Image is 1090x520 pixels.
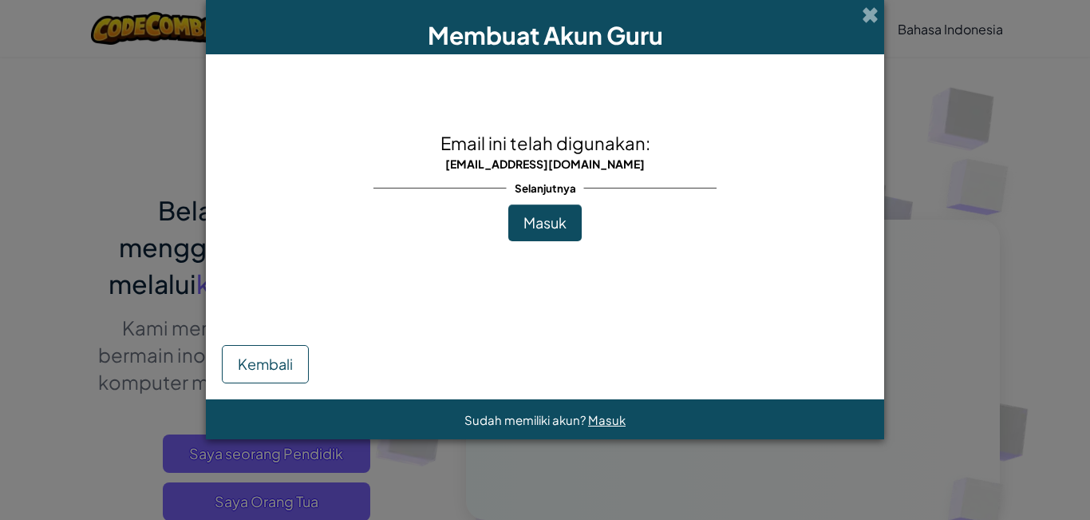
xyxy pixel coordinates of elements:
[238,355,293,373] span: Kembali
[507,177,584,200] span: Selanjutnya
[523,213,567,232] span: Masuk
[445,157,645,171] span: [EMAIL_ADDRESS][DOMAIN_NAME]
[222,345,309,383] button: Kembali
[428,20,663,50] span: Membuat Akun Guru
[464,412,588,427] span: Sudah memiliki akun?
[440,132,650,154] span: Email ini telah digunakan:
[588,412,626,427] a: Masuk
[508,204,582,241] button: Masuk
